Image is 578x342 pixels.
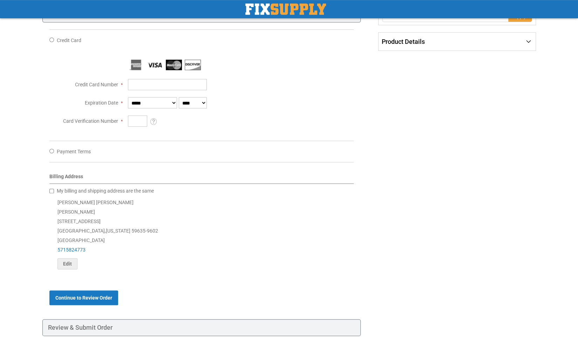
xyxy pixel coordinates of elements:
a: store logo [245,4,326,15]
span: Expiration Date [85,100,118,106]
img: Fix Industrial Supply [245,4,326,15]
div: [PERSON_NAME] [PERSON_NAME] [PERSON_NAME] [STREET_ADDRESS] [GEOGRAPHIC_DATA] , 59635-9602 [GEOGRA... [49,198,354,269]
span: My billing and shipping address are the same [57,188,154,194]
button: Continue to Review Order [49,290,118,305]
img: Discover [185,60,201,70]
a: 5715824773 [57,247,86,253]
span: Payment Terms [57,149,91,154]
img: Visa [147,60,163,70]
span: Edit [63,261,72,267]
span: [US_STATE] [106,228,130,234]
span: Credit Card [57,38,81,43]
span: Continue to Review Order [55,295,112,301]
img: MasterCard [166,60,182,70]
button: Edit [57,258,77,269]
span: Product Details [382,38,425,45]
div: Review & Submit Order [42,319,361,336]
img: American Express [128,60,144,70]
span: Credit Card Number [75,82,118,87]
div: Billing Address [49,173,354,184]
span: Card Verification Number [63,118,118,124]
